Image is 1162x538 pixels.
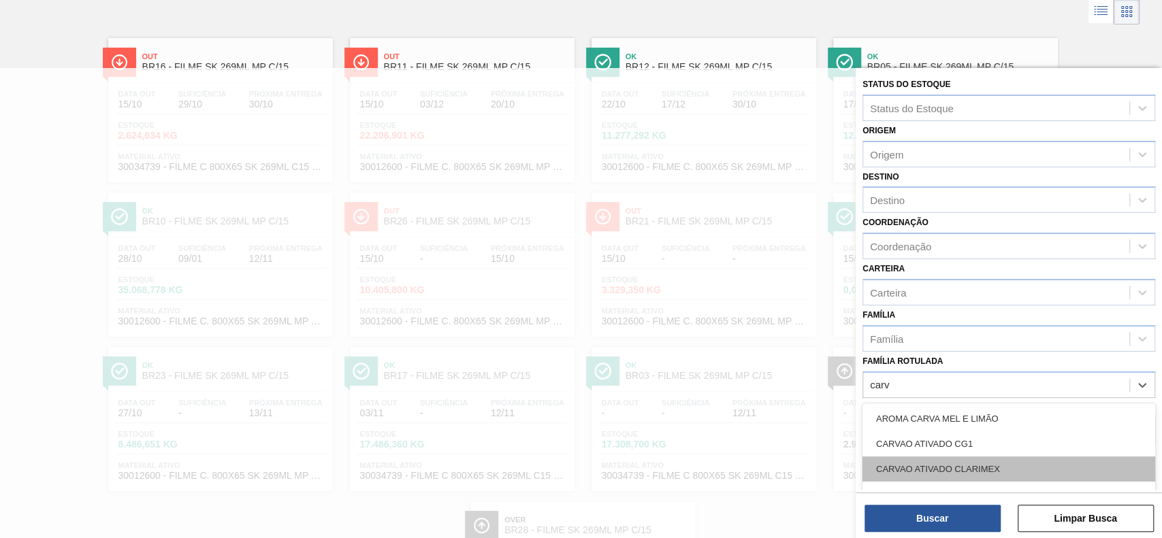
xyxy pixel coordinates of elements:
div: Origem [870,148,903,160]
div: CARVAO ATIVADO CG1 [862,431,1155,456]
span: BR12 - FILME SK 269ML MP C/15 [626,62,809,72]
label: Família [862,310,895,320]
img: Ícone [594,54,611,71]
span: Out [142,52,326,61]
a: ÍconeOkBR05 - FILME SK 269ML MP C/15Data out17/10Suficiência02/01Próxima Entrega20/10Estoque12.18... [823,28,1065,182]
span: BR05 - FILME SK 269ML MP C/15 [867,62,1051,72]
label: Material ativo [862,403,931,412]
div: Carteira [870,286,906,298]
img: Ícone [111,54,128,71]
span: Out [384,52,568,61]
a: ÍconeOutBR16 - FILME SK 269ML MP C/15Data out15/10Suficiência29/10Próxima Entrega30/10Estoque2.62... [98,28,340,182]
div: Coordenação [870,241,931,252]
div: Família [870,333,903,344]
a: ÍconeOkBR12 - FILME SK 269ML MP C/15Data out22/10Suficiência17/12Próxima Entrega30/10Estoque11.27... [581,28,823,182]
img: Ícone [836,54,853,71]
span: BR11 - FILME SK 269ML MP C/15 [384,62,568,72]
a: ÍconeOutBR11 - FILME SK 269ML MP C/15Data out15/10Suficiência03/12Próxima Entrega20/10Estoque22.2... [340,28,581,182]
div: AROMA CARVA MEL E LIMÃO [862,406,1155,431]
label: Origem [862,126,896,135]
label: Destino [862,172,899,182]
div: CARVAO ATIVADO CLARIMEX [862,456,1155,482]
div: Status do Estoque [870,102,954,114]
span: Ok [867,52,1051,61]
div: CARVAO MINERAL [862,482,1155,507]
label: Coordenação [862,218,929,227]
span: Ok [626,52,809,61]
img: Ícone [353,54,370,71]
span: BR16 - FILME SK 269ML MP C/15 [142,62,326,72]
label: Status do Estoque [862,80,950,89]
label: Família Rotulada [862,356,943,366]
div: Destino [870,195,905,206]
label: Carteira [862,264,905,273]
